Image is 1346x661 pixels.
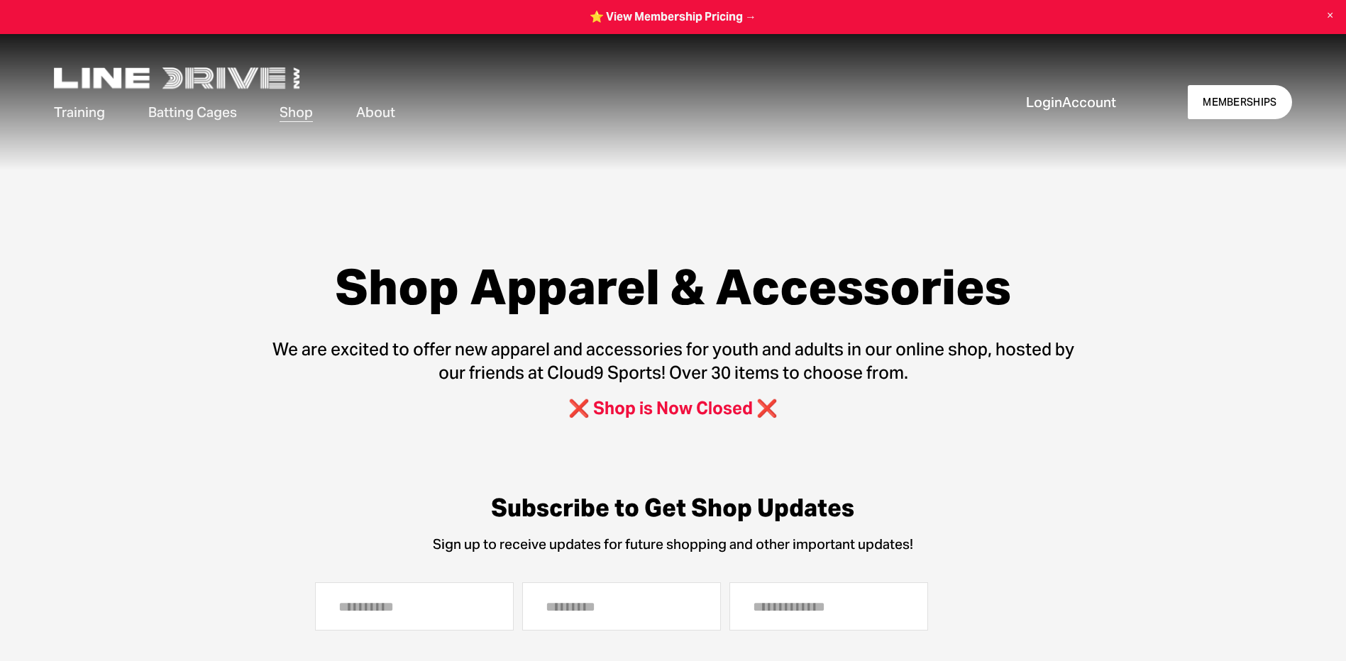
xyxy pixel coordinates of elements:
[148,102,237,124] a: folder dropdown
[356,103,395,122] span: About
[322,535,1025,554] p: Sign up to receive updates for future shopping and other important updates!
[356,102,395,124] a: folder dropdown
[260,338,1086,385] p: We are excited to offer new apparel and accessories for youth and adults in our online shop, host...
[568,397,778,419] strong: ❌ Shop is Now Closed ❌
[54,67,299,89] img: LineDrive NorthWest
[54,102,105,124] a: folder dropdown
[54,103,105,122] span: Training
[280,102,313,124] a: Shop
[322,493,1025,524] h2: Subscribe to Get Shop Updates
[148,103,237,122] span: Batting Cages
[1188,85,1292,120] a: MEMBERSHIPS
[260,260,1086,315] h1: Shop Apparel & Accessories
